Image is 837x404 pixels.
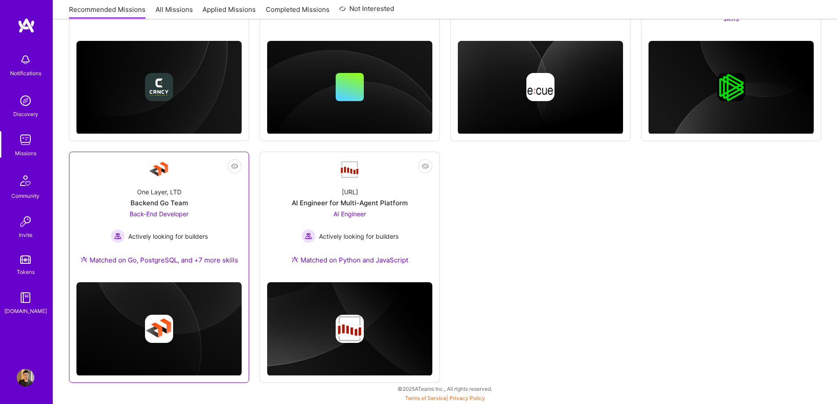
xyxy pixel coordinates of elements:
div: Missions [15,149,36,158]
i: icon EyeClosed [422,163,429,170]
div: Community [11,191,40,200]
img: logo [18,18,35,33]
div: Invite [19,230,33,240]
a: User Avatar [14,369,36,386]
span: Back-End Developer [130,210,188,218]
div: Backend Go Team [130,198,188,207]
span: | [405,395,485,401]
a: Not Interested [339,4,394,19]
a: Company Logo[URL]AI Engineer for Multi-Agent PlatformAI Engineer Actively looking for buildersAct... [267,159,432,275]
div: AI Engineer for Multi-Agent Platform [292,198,408,207]
a: Company LogoOne Layer, LTDBackend Go TeamBack-End Developer Actively looking for buildersActively... [76,159,242,275]
div: One Layer, LTD [137,187,181,197]
img: Company Logo [339,160,360,179]
a: All Missions [156,5,193,19]
img: Actively looking for builders [301,229,315,243]
div: Tokens [17,267,35,277]
img: discovery [17,92,34,109]
div: Matched on Python and JavaScript [291,255,408,265]
a: Privacy Policy [449,395,485,401]
img: Company logo [145,315,173,343]
div: [URL] [342,187,358,197]
img: Company logo [145,73,173,101]
img: teamwork [17,131,34,149]
div: © 2025 ATeams Inc., All rights reserved. [53,378,837,400]
span: Actively looking for builders [128,232,208,241]
img: Invite [17,213,34,230]
div: Matched on Go, PostgreSQL, and +7 more skills [80,255,238,265]
img: Actively looking for builders [111,229,125,243]
img: tokens [20,255,31,264]
img: cover [267,41,432,135]
img: cover [76,282,242,376]
img: Company Logo [149,159,170,180]
span: Actively looking for builders [319,232,399,241]
img: Company logo [526,73,554,101]
img: cover [458,41,623,135]
img: Company logo [336,315,364,343]
img: User Avatar [17,369,34,386]
img: Community [15,170,36,191]
div: [DOMAIN_NAME] [4,306,47,316]
img: cover [76,41,242,135]
a: Recommended Missions [69,5,145,19]
img: bell [17,51,34,69]
img: cover [649,41,814,135]
a: Completed Missions [266,5,330,19]
img: Ateam Purple Icon [291,256,298,263]
div: Discovery [13,109,38,119]
div: Notifications [10,69,41,78]
a: Terms of Service [405,395,446,401]
img: Company logo [717,73,745,101]
img: cover [267,282,432,376]
i: icon EyeClosed [231,163,238,170]
span: AI Engineer [333,210,366,218]
img: guide book [17,289,34,306]
img: Ateam Purple Icon [80,256,87,263]
a: Applied Missions [203,5,256,19]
